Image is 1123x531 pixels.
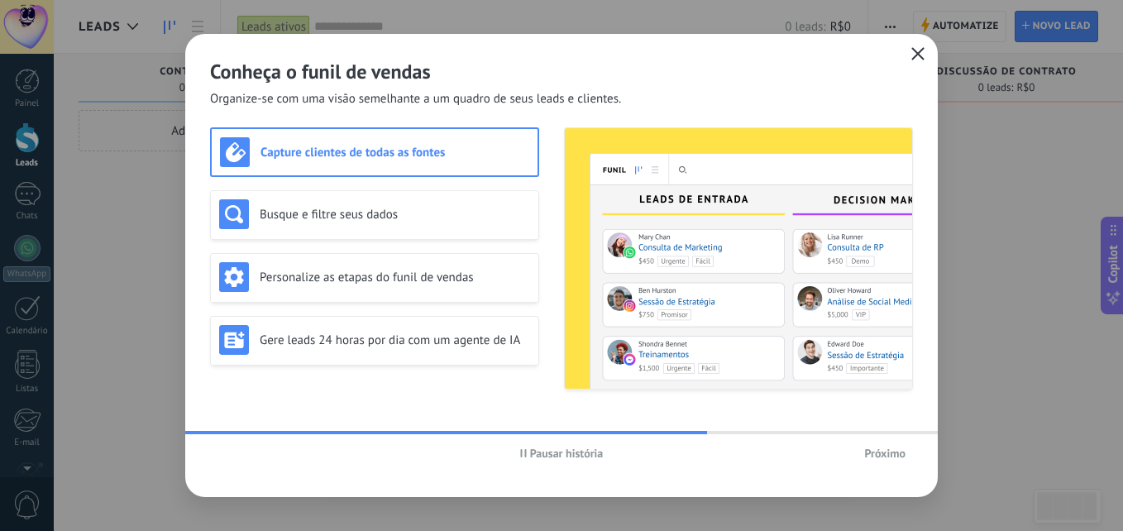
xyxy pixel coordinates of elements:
span: Pausar história [530,447,604,459]
button: Pausar história [513,441,611,466]
span: Próximo [864,447,906,459]
h3: Gere leads 24 horas por dia com um agente de IA [260,332,530,348]
span: Organize-se com uma visão semelhante a um quadro de seus leads e clientes. [210,91,621,108]
h3: Capture clientes de todas as fontes [260,145,529,160]
button: Próximo [857,441,913,466]
h3: Busque e filtre seus dados [260,207,530,222]
h3: Personalize as etapas do funil de vendas [260,270,530,285]
h2: Conheça o funil de vendas [210,59,913,84]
